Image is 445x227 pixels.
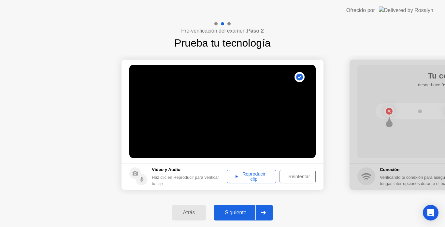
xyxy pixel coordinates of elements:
[216,210,255,216] div: Siguiente
[172,205,206,220] button: Atrás
[282,174,316,179] div: Reintentar
[423,205,438,220] div: Open Intercom Messenger
[379,7,433,14] img: Delivered by Rosalyn
[227,170,276,183] button: Reproducir clip
[152,166,223,173] h5: Vídeo y Audio
[152,174,223,187] div: Haz clic en Reproducir para verificar tu clip
[181,27,264,35] h4: Pre-verificación del examen:
[174,35,270,51] h1: Prueba tu tecnología
[214,205,273,220] button: Siguiente
[280,170,316,183] button: Reintentar
[346,7,375,14] div: Ofrecido por
[174,210,204,216] div: Atrás
[247,28,264,34] b: Paso 2
[229,171,274,182] div: Reproducir clip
